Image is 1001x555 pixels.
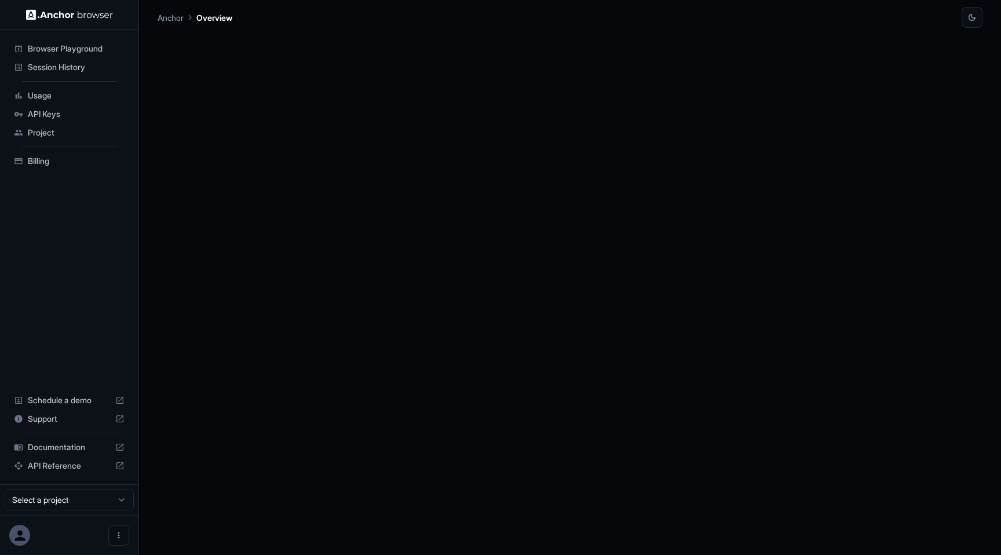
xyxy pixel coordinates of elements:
span: API Keys [28,108,125,120]
div: Schedule a demo [9,391,129,410]
span: Project [28,127,125,138]
div: Usage [9,86,129,105]
span: Billing [28,155,125,167]
div: API Reference [9,457,129,475]
span: Browser Playground [28,43,125,54]
span: Support [28,413,111,425]
div: Billing [9,152,129,170]
img: Anchor Logo [26,9,113,20]
p: Anchor [158,12,184,24]
div: Session History [9,58,129,76]
nav: breadcrumb [158,11,232,24]
div: API Keys [9,105,129,123]
span: Schedule a demo [28,395,111,406]
div: Browser Playground [9,39,129,58]
div: Support [9,410,129,428]
span: API Reference [28,460,111,472]
div: Project [9,123,129,142]
button: Open menu [108,525,129,546]
span: Usage [28,90,125,101]
div: Documentation [9,438,129,457]
span: Session History [28,61,125,73]
p: Overview [196,12,232,24]
span: Documentation [28,441,111,453]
